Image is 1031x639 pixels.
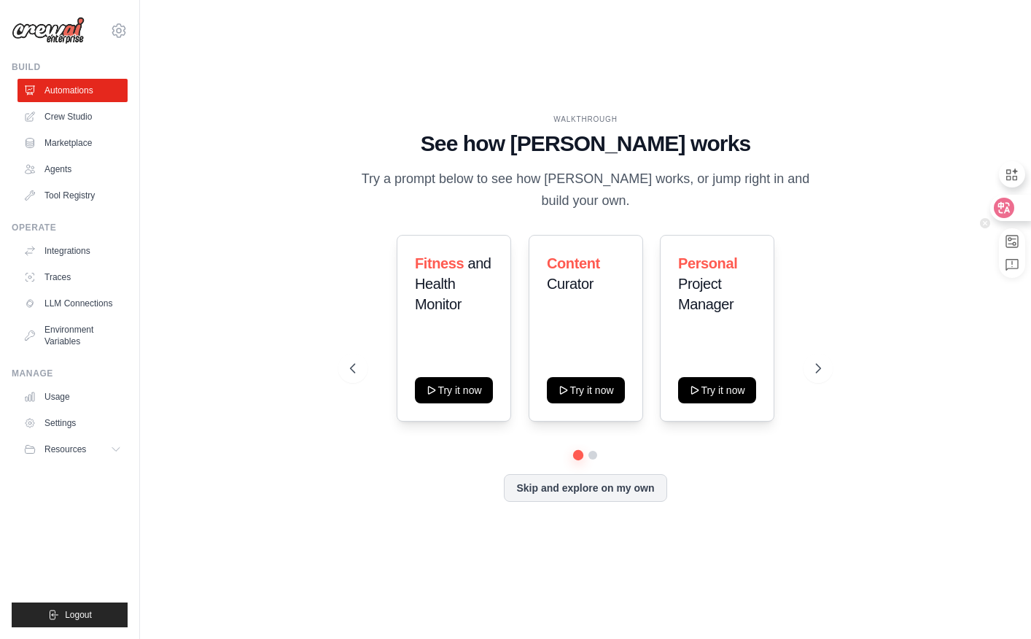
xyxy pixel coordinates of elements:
button: Skip and explore on my own [504,474,666,502]
a: Crew Studio [17,105,128,128]
div: WALKTHROUGH [350,114,822,125]
span: Content [547,255,600,271]
button: Logout [12,603,128,627]
button: Try it now [678,377,756,403]
div: Manage [12,368,128,379]
p: Try a prompt below to see how [PERSON_NAME] works, or jump right in and build your own. [350,169,822,212]
span: Curator [547,276,594,292]
span: Project Manager [678,276,734,312]
span: Resources [44,444,86,455]
a: Automations [17,79,128,102]
img: Logo [12,17,85,44]
a: Usage [17,385,128,408]
a: Integrations [17,239,128,263]
span: Fitness [415,255,464,271]
span: and Health Monitor [415,255,491,312]
h1: See how [PERSON_NAME] works [350,131,822,157]
span: Logout [65,609,92,621]
button: Try it now [547,377,625,403]
a: Settings [17,411,128,435]
a: Traces [17,266,128,289]
button: Try it now [415,377,493,403]
div: Build [12,61,128,73]
a: Marketplace [17,131,128,155]
div: Operate [12,222,128,233]
a: Environment Variables [17,318,128,353]
button: Resources [17,438,128,461]
a: LLM Connections [17,292,128,315]
a: Agents [17,158,128,181]
span: Personal [678,255,737,271]
a: Tool Registry [17,184,128,207]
